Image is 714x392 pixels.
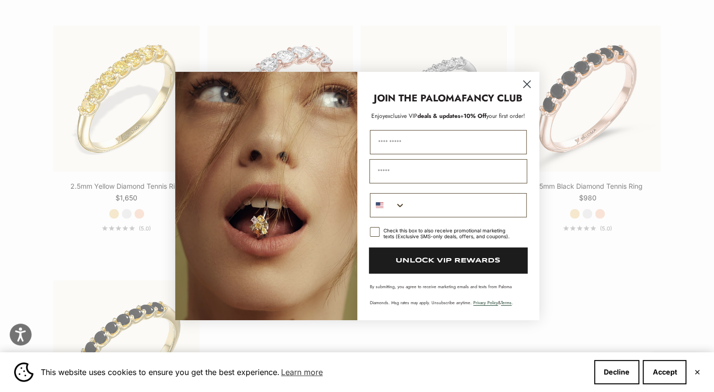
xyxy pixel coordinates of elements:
img: Loading... [175,72,357,320]
span: Enjoy [371,112,385,120]
button: UNLOCK VIP REWARDS [369,247,528,274]
button: Decline [594,360,639,384]
img: Cookie banner [14,362,33,382]
a: Privacy Policy [473,299,498,306]
a: Learn more [280,365,324,379]
span: & . [473,299,513,306]
button: Close dialog [518,76,535,93]
button: Close [694,369,700,375]
strong: JOIN THE PALOMA [374,91,462,105]
span: This website uses cookies to ensure you get the best experience. [41,365,586,379]
div: Check this box to also receive promotional marketing texts (Exclusive SMS-only deals, offers, and... [383,228,515,239]
input: First Name [370,130,527,154]
span: exclusive VIP [385,112,417,120]
p: By submitting, you agree to receive marketing emails and texts from Paloma Diamonds. Msg rates ma... [370,283,527,306]
button: Search Countries [370,194,405,217]
a: Terms [501,299,512,306]
button: Accept [643,360,686,384]
span: deals & updates [385,112,460,120]
input: Email [369,159,527,183]
strong: FANCY CLUB [462,91,522,105]
span: 10% Off [464,112,486,120]
span: + your first order! [460,112,525,120]
img: United States [376,201,383,209]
